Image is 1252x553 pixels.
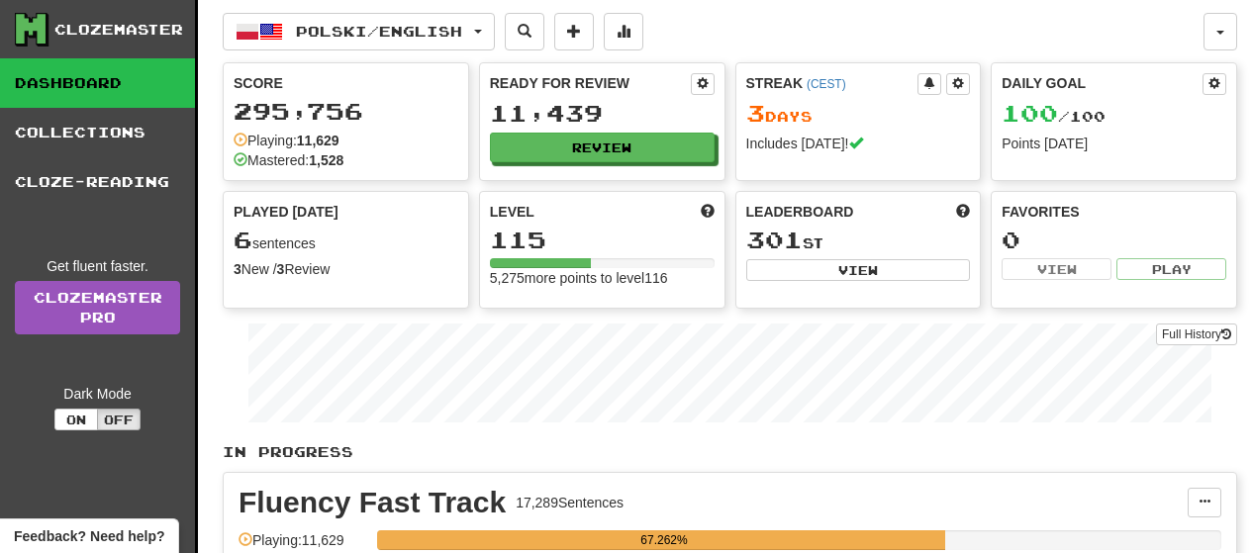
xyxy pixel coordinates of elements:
[234,99,458,124] div: 295,756
[234,150,343,170] div: Mastered:
[54,409,98,430] button: On
[1002,108,1106,125] span: / 100
[234,226,252,253] span: 6
[746,101,971,127] div: Day s
[383,530,944,550] div: 67.262%
[1002,99,1058,127] span: 100
[1002,134,1226,153] div: Points [DATE]
[807,77,846,91] a: (CEST)
[234,73,458,93] div: Score
[54,20,183,40] div: Clozemaster
[490,101,715,126] div: 11,439
[1002,258,1111,280] button: View
[234,261,241,277] strong: 3
[746,226,803,253] span: 301
[14,526,164,546] span: Open feedback widget
[309,152,343,168] strong: 1,528
[234,131,339,150] div: Playing:
[746,134,971,153] div: Includes [DATE]!
[1002,73,1203,95] div: Daily Goal
[15,384,180,404] div: Dark Mode
[956,202,970,222] span: This week in points, UTC
[746,99,765,127] span: 3
[746,202,854,222] span: Leaderboard
[746,259,971,281] button: View
[223,13,495,50] button: Polski/English
[234,202,338,222] span: Played [DATE]
[234,259,458,279] div: New / Review
[490,268,715,288] div: 5,275 more points to level 116
[505,13,544,50] button: Search sentences
[1156,323,1237,345] button: Full History
[746,73,918,93] div: Streak
[490,202,534,222] span: Level
[239,488,506,517] div: Fluency Fast Track
[277,261,285,277] strong: 3
[516,493,624,512] div: 17,289 Sentences
[1002,202,1226,222] div: Favorites
[490,73,691,93] div: Ready for Review
[490,133,715,162] button: Review
[1116,258,1226,280] button: Play
[15,281,180,334] a: ClozemasterPro
[223,442,1237,462] p: In Progress
[1002,228,1226,252] div: 0
[97,409,141,430] button: Off
[701,202,715,222] span: Score more points to level up
[234,228,458,253] div: sentences
[297,133,339,148] strong: 11,629
[490,228,715,252] div: 115
[554,13,594,50] button: Add sentence to collection
[296,23,462,40] span: Polski / English
[604,13,643,50] button: More stats
[746,228,971,253] div: st
[15,256,180,276] div: Get fluent faster.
